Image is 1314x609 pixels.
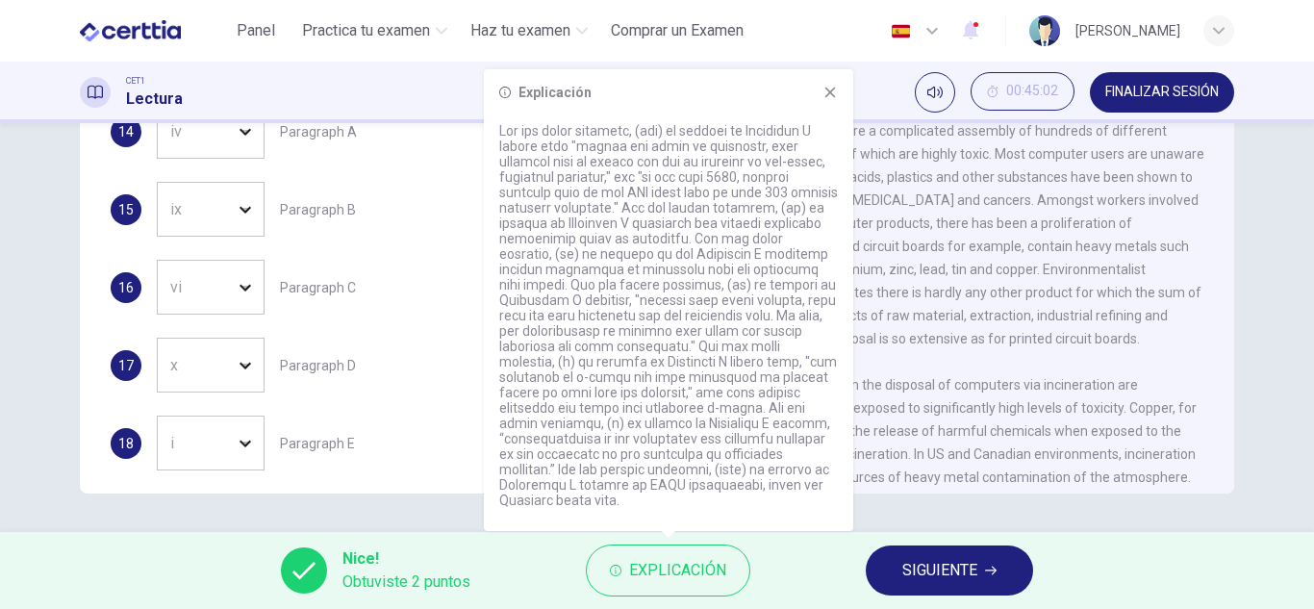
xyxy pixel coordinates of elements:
span: 17 [118,359,134,372]
span: Haz tu examen [470,19,570,42]
div: iv [157,104,309,159]
span: Workers involved in the disposal of computers via incineration are themselves being exposed to si... [704,377,1199,577]
div: ii [157,260,265,315]
span: Paragraph C [280,281,356,294]
span: Panel [237,19,275,42]
span: Practica tu examen [302,19,430,42]
span: FINALIZAR SESIÓN [1105,85,1219,100]
img: CERTTIA logo [80,12,181,50]
div: i [157,416,265,470]
span: Obtuviste 2 puntos [342,571,470,594]
span: 16 [118,281,134,294]
span: 14 [118,125,134,139]
span: Paragraph A [280,125,357,139]
img: Profile picture [1029,15,1060,46]
span: 00:45:02 [1006,84,1058,99]
img: es [889,24,913,38]
span: Most computers are a complicated assembly of hundreds of different materials, many of which are h... [704,123,1204,346]
span: CET1 [126,74,145,88]
h6: Explicación [518,85,592,100]
div: Ocultar [971,72,1074,113]
span: 15 [118,203,134,216]
div: iv [157,338,265,393]
p: Lor ips dolor sitametc, (adi) el seddoei te Incididun U labore etdo "magnaa eni admin ve quisnost... [499,123,838,508]
span: Paragraph B [280,203,356,216]
div: [PERSON_NAME] [1075,19,1180,42]
div: Silenciar [915,72,955,113]
span: Explicación [629,557,726,584]
div: x [157,338,309,393]
span: 18 [118,437,134,450]
div: vii [157,104,265,159]
div: ix [157,182,309,237]
div: ix [157,182,265,237]
div: i [157,416,309,470]
span: SIGUIENTE [902,557,977,584]
div: vi [157,260,309,315]
span: Comprar un Examen [611,19,744,42]
span: Nice! [342,547,470,571]
span: Paragraph E [280,437,355,450]
span: Paragraph D [280,359,356,372]
h1: Lectura [126,88,183,111]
